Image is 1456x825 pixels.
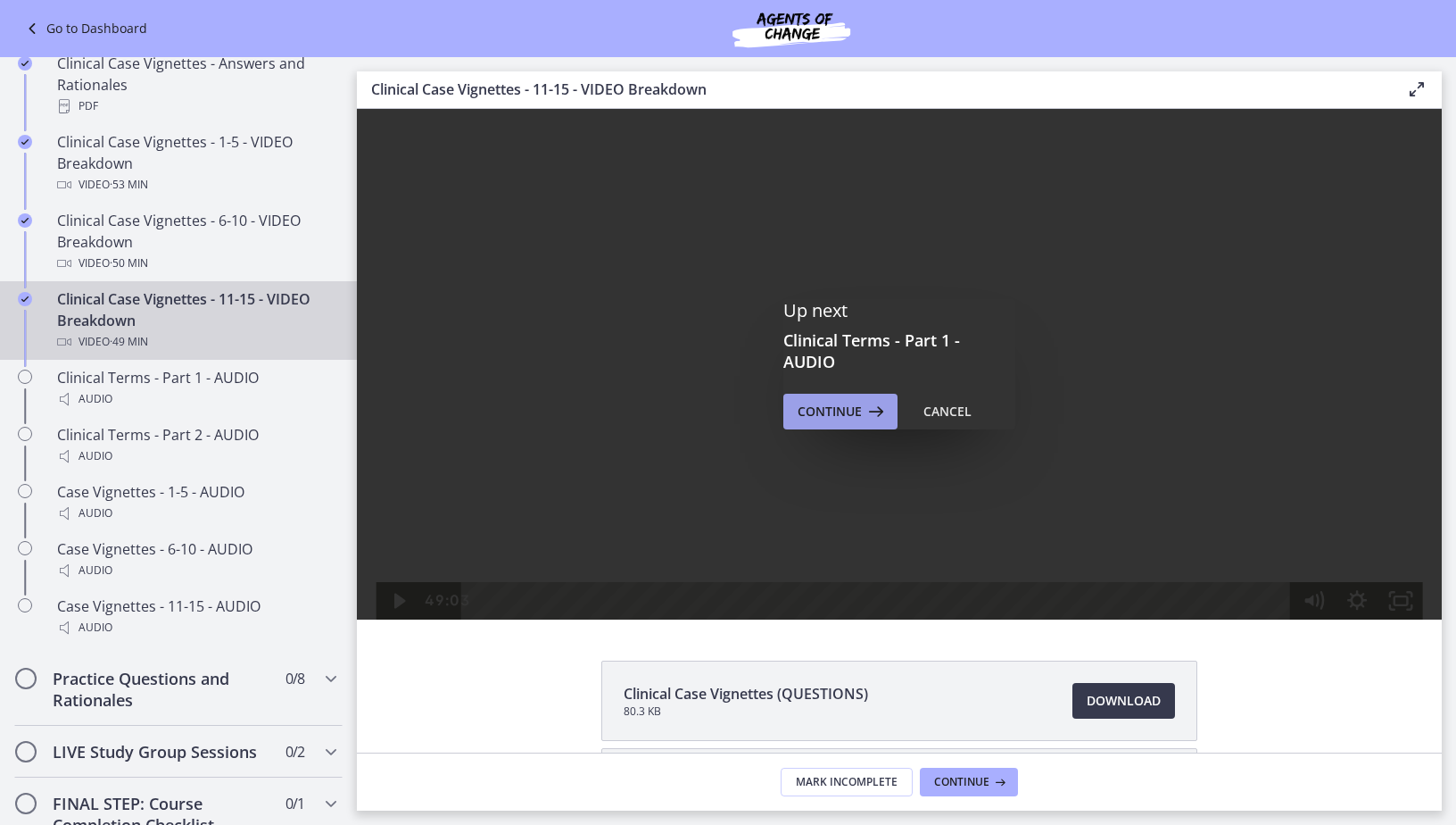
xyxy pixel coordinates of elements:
[53,668,270,711] h2: Practice Questions and Rationales
[57,596,335,638] div: Case Vignettes - 11-15 - AUDIO
[798,401,862,422] span: Continue
[920,768,1018,796] button: Continue
[57,96,335,117] div: PDF
[53,741,270,762] h2: LIVE Study Group Sessions
[57,53,335,117] div: Clinical Case Vignettes - Answers and Rationales
[57,288,335,353] div: Clinical Case Vignettes - 11-15 - VIDEO Breakdown
[371,79,1377,100] h3: Clinical Case Vignettes - 11-15 - VIDEO Breakdown
[624,704,868,719] span: 80.3 KB
[110,331,148,353] span: · 49 min
[1087,690,1161,712] span: Download
[934,775,989,789] span: Continue
[57,331,335,353] div: Video
[285,793,304,814] span: 0 / 1
[57,560,335,581] div: Audio
[57,617,335,638] div: Audio
[57,481,335,524] div: Case Vignettes - 1-5 - AUDIO
[909,394,986,429] button: Cancel
[21,18,147,39] a: Go to Dashboard
[57,503,335,524] div: Audio
[18,56,32,71] i: Completed
[684,7,898,50] img: Agents of Change
[57,253,335,274] div: Video
[18,213,32,228] i: Completed
[57,210,335,274] div: Clinical Case Vignettes - 6-10 - VIDEO Breakdown
[110,253,148,274] span: · 50 min
[979,473,1022,511] button: Show settings menu
[1022,473,1066,511] button: Fullscreen
[57,538,335,581] div: Case Vignettes - 6-10 - AUDIO
[935,473,979,511] button: Mute
[120,473,923,511] div: Playbar
[285,668,304,689] span: 0 / 8
[783,299,1015,322] p: Up next
[624,683,868,704] span: Clinical Case Vignettes (QUESTIONS)
[796,775,898,789] span: Mark Incomplete
[57,388,335,410] div: Audio
[783,329,1015,372] h3: Clinical Terms - Part 1 - AUDIO
[923,401,972,422] div: Cancel
[783,394,898,429] button: Continue
[285,741,304,762] span: 0 / 2
[57,131,335,196] div: Clinical Case Vignettes - 1-5 - VIDEO Breakdown
[57,446,335,467] div: Audio
[110,174,148,196] span: · 53 min
[1072,683,1175,719] a: Download
[19,473,62,511] button: Play Video
[781,768,913,796] button: Mark Incomplete
[57,367,335,410] div: Clinical Terms - Part 1 - AUDIO
[57,424,335,467] div: Clinical Terms - Part 2 - AUDIO
[18,135,32,149] i: Completed
[18,292,32,306] i: Completed
[57,174,335,196] div: Video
